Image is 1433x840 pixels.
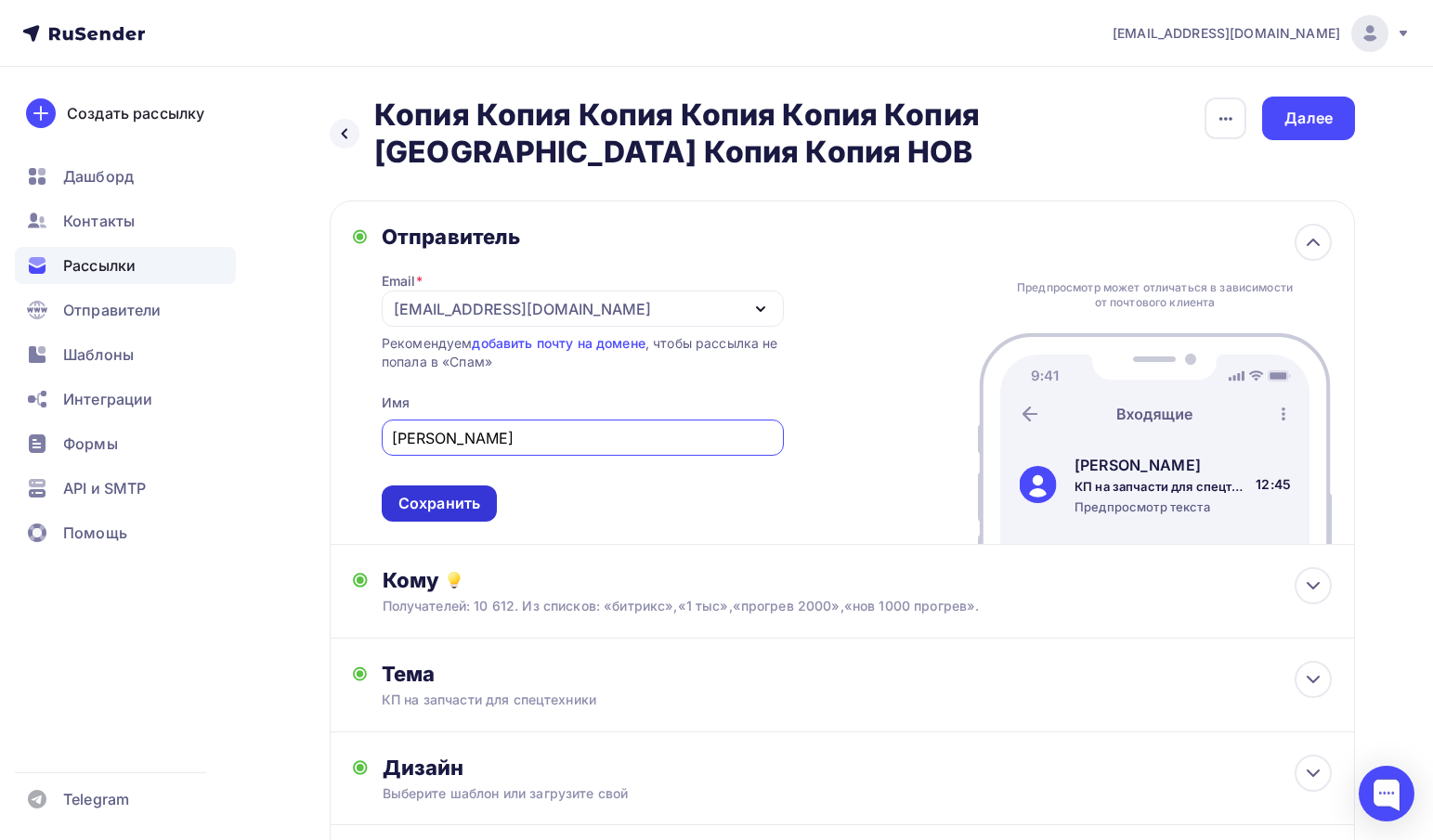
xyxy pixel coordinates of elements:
div: [EMAIL_ADDRESS][DOMAIN_NAME] [394,298,651,320]
span: Шаблоны [63,343,134,366]
span: Помощь [63,522,127,544]
div: Отправитель [382,224,784,250]
span: API и SMTP [63,477,146,499]
div: Получателей: 10 612. Из списков: «битрикс»,«1 тыс»,«прогрев 2000»,«нов 1000 прогрев». [383,597,1237,615]
div: Рекомендуем , чтобы рассылка не попала в «Спам» [382,334,784,371]
div: Email [382,272,423,291]
div: Далее [1284,108,1333,129]
span: Интеграции [63,388,152,410]
a: Рассылки [15,247,236,284]
div: Тема [382,661,749,687]
a: добавить почту на домене [472,335,645,351]
div: Выберите шаблон или загрузите свой [383,784,1237,803]
span: Контакты [63,210,135,232]
div: 12:45 [1256,475,1291,494]
button: [EMAIL_ADDRESS][DOMAIN_NAME] [382,291,784,327]
div: Создать рассылку [67,102,204,124]
div: Сохранить [398,493,480,514]
a: Дашборд [15,158,236,195]
div: Имя [382,394,410,412]
div: Дизайн [383,755,1332,781]
div: КП на запчасти для спецтехники [382,691,712,709]
a: Формы [15,425,236,462]
div: Предпросмотр текста [1075,498,1249,515]
span: Дашборд [63,165,134,187]
a: Контакты [15,202,236,239]
span: Отправители [63,299,162,321]
span: [EMAIL_ADDRESS][DOMAIN_NAME] [1113,24,1340,43]
h2: Копия Копия Копия Копия Копия Копия [GEOGRAPHIC_DATA] Копия Копия НОВ [374,97,1204,171]
a: Отправители [15,291,236,329]
div: Предпросмотр может отличаться в зависимости от почтового клиента [1012,280,1298,310]
div: Кому [383,567,1332,593]
a: Шаблоны [15,336,236,373]
span: Формы [63,433,118,455]
a: [EMAIL_ADDRESS][DOMAIN_NAME] [1113,15,1411,52]
div: [PERSON_NAME] [1075,454,1249,476]
span: Рассылки [63,254,136,277]
span: Telegram [63,788,129,810]
div: КП на запчасти для спецтехники [1075,478,1249,495]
